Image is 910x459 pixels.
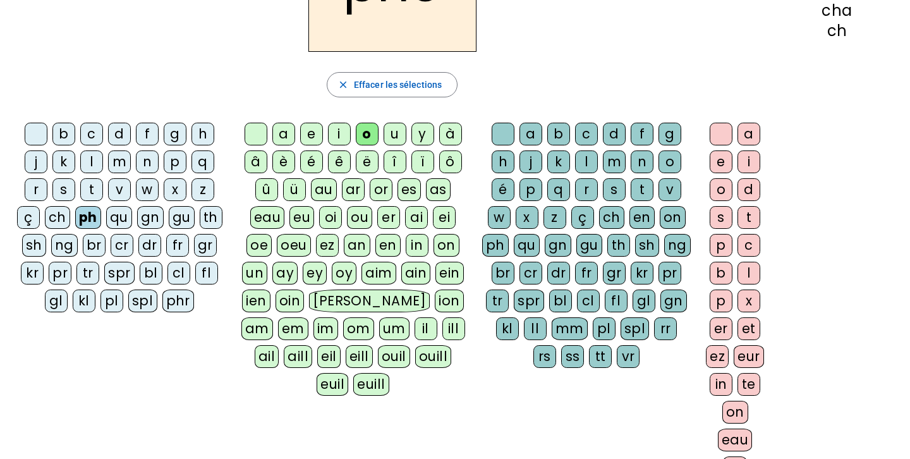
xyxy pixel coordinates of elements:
[316,234,339,257] div: ez
[406,234,428,257] div: in
[710,373,732,396] div: in
[710,317,732,340] div: er
[136,123,159,145] div: f
[577,290,600,312] div: cl
[549,290,572,312] div: bl
[370,178,392,201] div: or
[75,206,101,229] div: ph
[710,290,732,312] div: p
[317,345,341,368] div: eil
[439,150,462,173] div: ô
[607,234,630,257] div: th
[415,317,437,340] div: il
[384,150,406,173] div: î
[354,77,442,92] span: Effacer les sélections
[303,262,327,285] div: ey
[426,178,451,201] div: as
[361,262,396,285] div: aim
[342,178,365,201] div: ar
[710,234,732,257] div: p
[524,317,547,340] div: ll
[166,234,189,257] div: fr
[164,150,186,173] div: p
[73,290,95,312] div: kl
[514,234,540,257] div: qu
[284,345,312,368] div: aill
[137,206,164,229] div: gn
[25,178,47,201] div: r
[194,234,217,257] div: gr
[111,234,133,257] div: cr
[631,178,653,201] div: t
[576,234,602,257] div: gu
[658,262,681,285] div: pr
[191,150,214,173] div: q
[737,262,760,285] div: l
[664,234,691,257] div: ng
[384,123,406,145] div: u
[737,123,760,145] div: a
[106,206,132,229] div: qu
[543,206,566,229] div: z
[439,123,462,145] div: à
[309,290,430,312] div: [PERSON_NAME]
[346,345,373,368] div: eill
[435,290,464,312] div: ion
[246,234,272,257] div: oe
[486,290,509,312] div: tr
[415,345,451,368] div: ouill
[136,178,159,201] div: w
[327,72,458,97] button: Effacer les sélections
[496,317,519,340] div: kl
[52,150,75,173] div: k
[241,317,273,340] div: am
[277,234,311,257] div: oeu
[191,123,214,145] div: h
[375,234,401,257] div: en
[49,262,71,285] div: pr
[313,317,338,340] div: im
[356,123,379,145] div: o
[482,234,509,257] div: ph
[138,234,161,257] div: dr
[164,178,186,201] div: x
[575,178,598,201] div: r
[300,150,323,173] div: é
[379,317,409,340] div: um
[411,150,434,173] div: ï
[401,262,431,285] div: ain
[658,123,681,145] div: g
[547,123,570,145] div: b
[575,123,598,145] div: c
[547,150,570,173] div: k
[519,178,542,201] div: p
[272,150,295,173] div: è
[167,262,190,285] div: cl
[514,290,544,312] div: spr
[561,345,584,368] div: ss
[353,373,389,396] div: euill
[276,290,305,312] div: oin
[631,123,653,145] div: f
[603,123,626,145] div: d
[255,178,278,201] div: û
[242,262,267,285] div: un
[492,150,514,173] div: h
[343,317,374,340] div: om
[83,234,106,257] div: br
[519,262,542,285] div: cr
[633,290,655,312] div: gl
[737,373,760,396] div: te
[492,178,514,201] div: é
[162,290,195,312] div: phr
[272,123,295,145] div: a
[519,123,542,145] div: a
[337,79,349,90] mat-icon: close
[328,123,351,145] div: i
[344,234,370,257] div: an
[21,262,44,285] div: kr
[169,206,195,229] div: gu
[195,262,218,285] div: fl
[51,234,78,257] div: ng
[311,178,337,201] div: au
